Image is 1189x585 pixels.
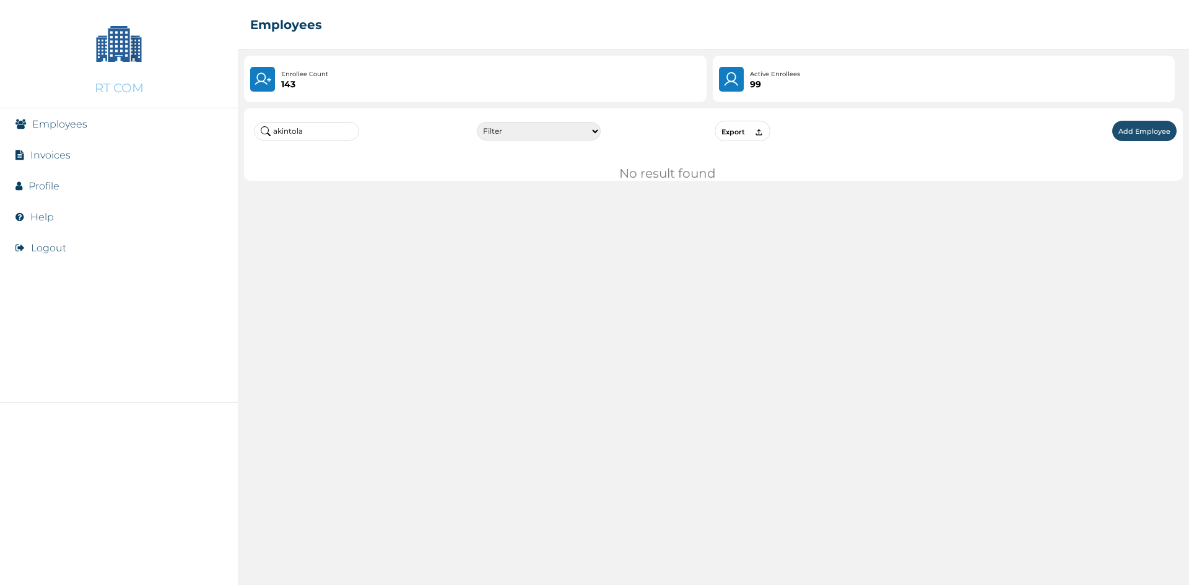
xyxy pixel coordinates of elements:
[95,80,144,95] p: RT COM
[750,79,800,89] p: 99
[1112,121,1177,141] button: Add Employee
[88,12,150,74] img: Company
[28,180,59,192] a: Profile
[281,69,328,79] p: Enrollee Count
[12,554,225,573] img: RelianceHMO's Logo
[281,79,328,89] p: 143
[250,17,322,32] h2: Employees
[723,71,741,88] img: User.4b94733241a7e19f64acd675af8f0752.svg
[254,71,271,88] img: UserPlus.219544f25cf47e120833d8d8fc4c9831.svg
[715,121,770,141] button: Export
[750,69,800,79] p: Active Enrollees
[30,211,54,223] a: Help
[30,149,71,161] a: Invoices
[254,122,359,141] input: Search
[31,242,66,254] button: Logout
[32,118,87,130] a: Employees
[619,166,807,181] div: No result found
